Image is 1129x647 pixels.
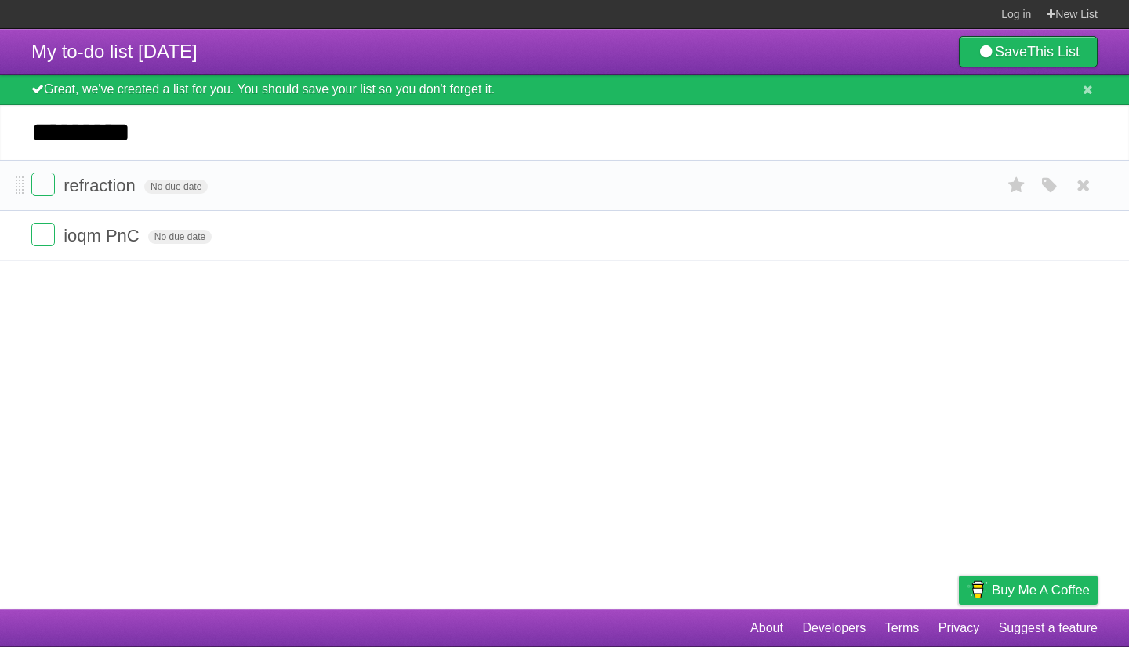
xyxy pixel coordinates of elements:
a: Privacy [938,613,979,643]
span: Buy me a coffee [992,576,1090,604]
b: This List [1027,44,1080,60]
a: Developers [802,613,866,643]
label: Done [31,223,55,246]
span: No due date [144,180,208,194]
span: ioqm PnC [64,226,143,245]
a: Terms [885,613,920,643]
label: Star task [1002,173,1032,198]
a: About [750,613,783,643]
span: My to-do list [DATE] [31,41,198,62]
label: Done [31,173,55,196]
a: Suggest a feature [999,613,1098,643]
img: Buy me a coffee [967,576,988,603]
span: No due date [148,230,212,244]
a: Buy me a coffee [959,576,1098,605]
span: refraction [64,176,140,195]
a: SaveThis List [959,36,1098,67]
